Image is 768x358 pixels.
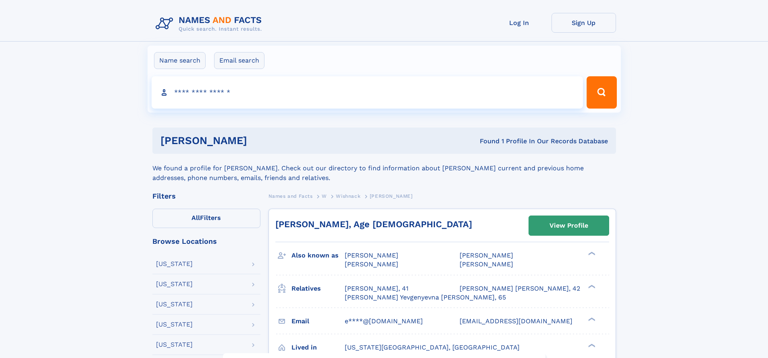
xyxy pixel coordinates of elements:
a: Wishnack [336,191,360,201]
a: W [322,191,327,201]
a: Log In [487,13,552,33]
span: [PERSON_NAME] [345,260,398,268]
div: Filters [152,193,260,200]
span: [PERSON_NAME] [460,260,513,268]
span: [PERSON_NAME] [345,251,398,259]
a: Sign Up [552,13,616,33]
span: [EMAIL_ADDRESS][DOMAIN_NAME] [460,317,572,325]
h3: Also known as [291,249,345,262]
div: Browse Locations [152,238,260,245]
div: [US_STATE] [156,301,193,308]
div: [US_STATE] [156,261,193,267]
input: search input [152,76,583,109]
span: Wishnack [336,193,360,199]
div: View Profile [549,216,588,235]
h3: Lived in [291,341,345,354]
h1: [PERSON_NAME] [160,136,364,146]
label: Email search [214,52,264,69]
a: View Profile [529,216,609,235]
a: [PERSON_NAME] Yevgenyevna [PERSON_NAME], 65 [345,293,506,302]
div: Found 1 Profile In Our Records Database [363,137,608,146]
label: Filters [152,209,260,228]
label: Name search [154,52,206,69]
div: ❯ [586,343,596,348]
div: [US_STATE] [156,321,193,328]
div: ❯ [586,251,596,256]
span: [PERSON_NAME] [370,193,413,199]
div: ❯ [586,284,596,289]
h3: Relatives [291,282,345,295]
span: [US_STATE][GEOGRAPHIC_DATA], [GEOGRAPHIC_DATA] [345,343,520,351]
a: [PERSON_NAME], Age [DEMOGRAPHIC_DATA] [275,219,472,229]
h3: Email [291,314,345,328]
div: We found a profile for [PERSON_NAME]. Check out our directory to find information about [PERSON_N... [152,154,616,183]
div: ❯ [586,316,596,322]
img: Logo Names and Facts [152,13,268,35]
span: W [322,193,327,199]
span: All [191,214,200,222]
span: [PERSON_NAME] [460,251,513,259]
button: Search Button [587,76,616,109]
div: [US_STATE] [156,341,193,348]
a: Names and Facts [268,191,313,201]
div: [US_STATE] [156,281,193,287]
a: [PERSON_NAME], 41 [345,284,408,293]
a: [PERSON_NAME] [PERSON_NAME], 42 [460,284,580,293]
